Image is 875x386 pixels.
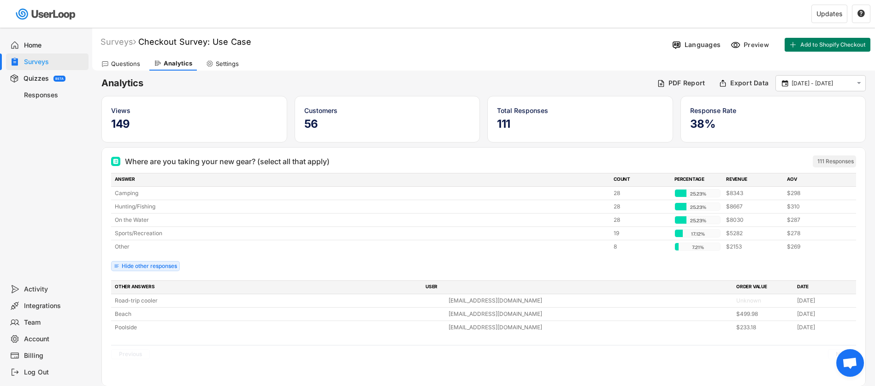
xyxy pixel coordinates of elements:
[797,297,852,305] div: [DATE]
[744,41,771,49] div: Preview
[668,79,705,87] div: PDF Report
[797,323,852,332] div: [DATE]
[787,176,842,184] div: AOV
[787,216,842,224] div: $287
[111,60,140,68] div: Questions
[164,59,192,67] div: Analytics
[24,318,85,327] div: Team
[24,91,85,100] div: Responses
[677,243,719,251] div: 7.21%
[24,285,85,294] div: Activity
[677,216,719,225] div: 25.23%
[304,117,471,131] h5: 56
[785,38,870,52] button: Add to Shopify Checkout
[24,368,85,377] div: Log Out
[115,229,608,238] div: Sports/Recreation
[614,216,669,224] div: 28
[614,189,669,197] div: 28
[115,202,608,211] div: Hunting/Fishing
[497,106,663,115] div: Total Responses
[125,156,330,167] div: Where are you taking your new gear? (select all that apply)
[817,158,854,165] div: 111 Responses
[24,74,49,83] div: Quizzes
[787,189,842,197] div: $298
[449,297,731,305] div: [EMAIL_ADDRESS][DOMAIN_NAME]
[614,202,669,211] div: 28
[614,229,669,238] div: 19
[726,229,781,238] div: $5282
[730,79,769,87] div: Export Data
[138,37,251,47] font: Checkout Survey: Use Case
[614,176,669,184] div: COUNT
[115,323,443,332] div: Poolside
[787,243,842,251] div: $269
[677,203,719,211] div: 25.23%
[857,10,865,18] button: 
[111,106,278,115] div: Views
[115,189,608,197] div: Camping
[115,283,420,291] div: OTHER ANSWERS
[857,9,865,18] text: 
[828,349,856,359] button: Next
[736,323,792,332] div: $233.18
[690,117,857,131] h5: 38%
[24,335,85,344] div: Account
[736,310,792,318] div: $499.98
[24,41,85,50] div: Home
[674,176,721,184] div: PERCENTAGE
[787,202,842,211] div: $310
[726,176,781,184] div: REVENUE
[111,349,150,359] button: Previous
[497,117,663,131] h5: 111
[677,230,719,238] div: 17.12%
[736,283,792,291] div: ORDER VALUE
[111,117,278,131] h5: 149
[787,229,842,238] div: $278
[614,243,669,251] div: 8
[816,11,842,17] div: Updates
[736,297,792,305] div: Unknown
[797,283,852,291] div: DATE
[672,40,681,50] img: Language%20Icon.svg
[780,79,789,88] button: 
[101,36,136,47] div: Surveys
[677,190,719,198] div: 25.23%
[122,263,177,269] div: Hide other responses
[726,202,781,211] div: $8667
[782,79,788,87] text: 
[792,79,852,88] input: Select Date Range
[14,5,79,24] img: userloop-logo-01.svg
[685,41,721,49] div: Languages
[24,302,85,310] div: Integrations
[113,159,118,164] img: Multi Select
[115,216,608,224] div: On the Water
[216,60,239,68] div: Settings
[101,77,650,89] h6: Analytics
[115,243,608,251] div: Other
[426,283,731,291] div: USER
[726,243,781,251] div: $2153
[797,310,852,318] div: [DATE]
[24,351,85,360] div: Billing
[855,79,863,87] button: 
[449,323,731,332] div: [EMAIL_ADDRESS][DOMAIN_NAME]
[726,216,781,224] div: $8030
[857,79,861,87] text: 
[726,189,781,197] div: $8343
[449,310,731,318] div: [EMAIL_ADDRESS][DOMAIN_NAME]
[115,176,608,184] div: ANSWER
[24,58,85,66] div: Surveys
[55,77,64,80] div: BETA
[304,106,471,115] div: Customers
[115,297,443,305] div: Road-trip cooler
[800,42,866,48] span: Add to Shopify Checkout
[836,349,864,377] div: Open chat
[115,310,443,318] div: Beach
[690,106,857,115] div: Response Rate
